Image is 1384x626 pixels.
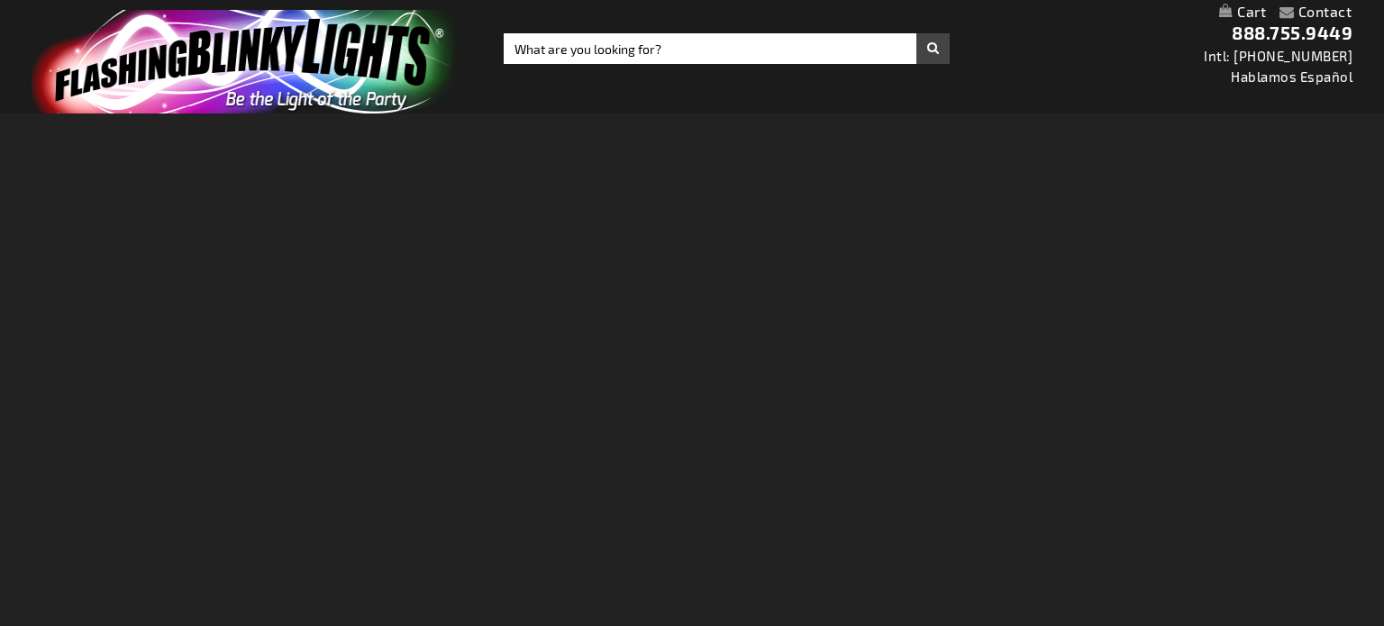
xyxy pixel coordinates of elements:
button: Search [916,33,950,64]
a: Intl: [PHONE_NUMBER] [1204,48,1352,64]
img: FlashingBlinkyLights.com [32,10,463,113]
input: What are you looking for? [504,33,950,64]
a: 888.755.9449 [1232,22,1352,43]
a: Contact [1298,3,1352,20]
span: Hablamos Español [1231,68,1352,85]
a: store logo [18,10,477,113]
